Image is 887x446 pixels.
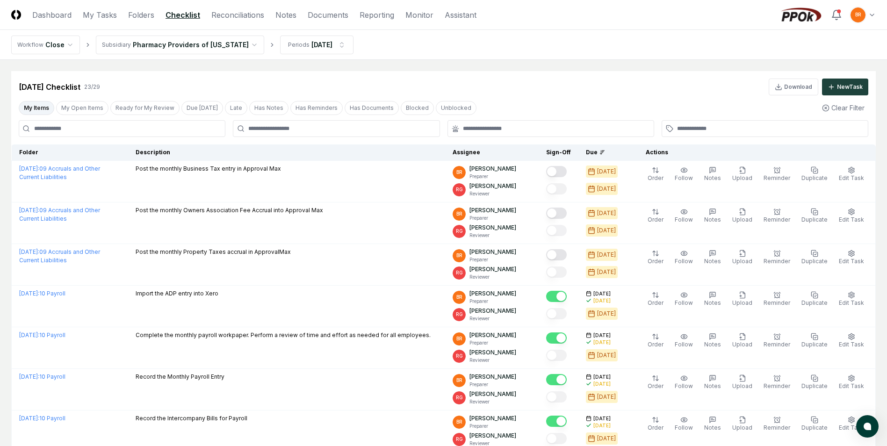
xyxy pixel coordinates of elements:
[12,144,129,161] th: Folder
[593,290,611,297] span: [DATE]
[469,315,516,322] p: Reviewer
[597,393,616,401] div: [DATE]
[136,248,291,256] p: Post the monthly Property Taxes accrual in ApprovalMax
[839,382,864,389] span: Edit Task
[19,101,54,115] button: My Items
[801,341,828,348] span: Duplicate
[593,381,611,388] div: [DATE]
[469,215,516,222] p: Preparer
[800,206,829,226] button: Duplicate
[128,144,445,161] th: Description
[675,341,693,348] span: Follow
[84,83,100,91] div: 23 / 29
[764,216,790,223] span: Reminder
[704,299,721,306] span: Notes
[673,331,695,351] button: Follow
[546,350,567,361] button: Mark complete
[593,422,611,429] div: [DATE]
[136,206,323,215] p: Post the monthly Owners Association Fee Accrual into Approval Max
[456,352,463,360] span: RG
[456,377,462,384] span: BR
[646,331,665,351] button: Order
[764,341,790,348] span: Reminder
[597,268,616,276] div: [DATE]
[19,290,39,297] span: [DATE] :
[673,373,695,392] button: Follow
[597,209,616,217] div: [DATE]
[646,206,665,226] button: Order
[855,11,861,18] span: BR
[762,206,792,226] button: Reminder
[801,299,828,306] span: Duplicate
[456,269,463,276] span: RG
[801,382,828,389] span: Duplicate
[469,373,516,381] p: [PERSON_NAME]
[762,165,792,184] button: Reminder
[436,101,476,115] button: Unblocked
[800,248,829,267] button: Duplicate
[546,332,567,344] button: Mark complete
[730,165,754,184] button: Upload
[702,331,723,351] button: Notes
[136,414,247,423] p: Record the Intercompany Bills for Payroll
[445,144,539,161] th: Assignee
[110,101,180,115] button: Ready for My Review
[732,258,752,265] span: Upload
[546,391,567,403] button: Mark complete
[166,9,200,21] a: Checklist
[702,248,723,267] button: Notes
[456,418,462,425] span: BR
[19,331,65,338] a: [DATE]:10 Payroll
[837,206,866,226] button: Edit Task
[469,331,516,339] p: [PERSON_NAME]
[469,414,516,423] p: [PERSON_NAME]
[675,258,693,265] span: Follow
[546,183,567,194] button: Mark complete
[702,373,723,392] button: Notes
[469,182,516,190] p: [PERSON_NAME]
[850,7,866,23] button: BR
[673,289,695,309] button: Follow
[648,424,663,431] span: Order
[646,165,665,184] button: Order
[469,390,516,398] p: [PERSON_NAME]
[19,81,80,93] div: [DATE] Checklist
[648,174,663,181] span: Order
[704,341,721,348] span: Notes
[730,414,754,434] button: Upload
[646,289,665,309] button: Order
[546,208,567,219] button: Mark complete
[764,382,790,389] span: Reminder
[732,341,752,348] span: Upload
[469,273,516,281] p: Reviewer
[308,9,348,21] a: Documents
[801,216,828,223] span: Duplicate
[19,415,65,422] a: [DATE]:10 Payroll
[456,169,462,176] span: BR
[19,248,39,255] span: [DATE] :
[730,331,754,351] button: Upload
[856,415,879,438] button: atlas-launcher
[360,9,394,21] a: Reporting
[732,424,752,431] span: Upload
[19,165,39,172] span: [DATE] :
[546,308,567,319] button: Mark complete
[32,9,72,21] a: Dashboard
[469,289,516,298] p: [PERSON_NAME]
[11,36,353,54] nav: breadcrumb
[597,351,616,360] div: [DATE]
[136,289,218,298] p: Import the ADP entry into Xero
[469,339,516,346] p: Preparer
[546,225,567,236] button: Mark complete
[675,299,693,306] span: Follow
[469,165,516,173] p: [PERSON_NAME]
[839,258,864,265] span: Edit Task
[762,248,792,267] button: Reminder
[275,9,296,21] a: Notes
[702,414,723,434] button: Notes
[456,436,463,443] span: RG
[597,309,616,318] div: [DATE]
[839,424,864,431] span: Edit Task
[646,373,665,392] button: Order
[732,216,752,223] span: Upload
